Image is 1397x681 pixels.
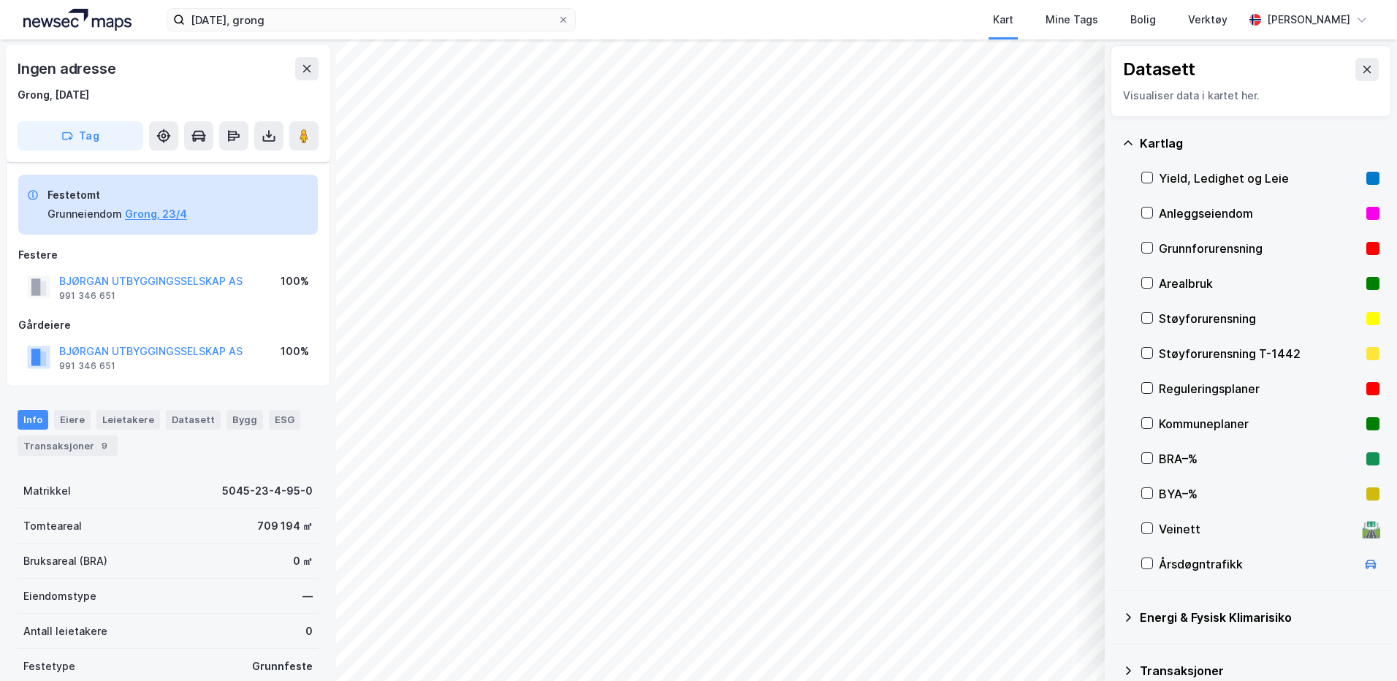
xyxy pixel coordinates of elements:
[1140,662,1379,680] div: Transaksjoner
[1324,611,1397,681] div: Kontrollprogram for chat
[23,517,82,535] div: Tomteareal
[227,410,263,429] div: Bygg
[96,410,160,429] div: Leietakere
[23,482,71,500] div: Matrikkel
[1159,450,1360,468] div: BRA–%
[222,482,313,500] div: 5045-23-4-95-0
[125,205,187,223] button: Grong, 23/4
[1123,58,1195,81] div: Datasett
[23,623,107,640] div: Antall leietakere
[1123,87,1379,104] div: Visualiser data i kartet her.
[1159,415,1360,433] div: Kommuneplaner
[1188,11,1227,28] div: Verktøy
[18,86,89,104] div: Grong, [DATE]
[1159,520,1356,538] div: Veinett
[47,205,122,223] div: Grunneiendom
[23,9,132,31] img: logo.a4113a55bc3d86da70a041830d287a7e.svg
[23,587,96,605] div: Eiendomstype
[185,9,557,31] input: Søk på adresse, matrikkel, gårdeiere, leietakere eller personer
[18,410,48,429] div: Info
[257,517,313,535] div: 709 194 ㎡
[1140,134,1379,152] div: Kartlag
[59,360,115,372] div: 991 346 651
[1159,275,1360,292] div: Arealbruk
[1130,11,1156,28] div: Bolig
[1324,611,1397,681] iframe: Chat Widget
[1159,555,1356,573] div: Årsdøgntrafikk
[302,587,313,605] div: —
[252,658,313,675] div: Grunnfeste
[1159,345,1360,362] div: Støyforurensning T-1442
[1159,485,1360,503] div: BYA–%
[54,410,91,429] div: Eiere
[1159,240,1360,257] div: Grunnforurensning
[18,246,318,264] div: Festere
[1159,310,1360,327] div: Støyforurensning
[281,273,309,290] div: 100%
[97,438,112,453] div: 9
[166,410,221,429] div: Datasett
[269,410,300,429] div: ESG
[1140,609,1379,626] div: Energi & Fysisk Klimarisiko
[18,435,118,456] div: Transaksjoner
[23,552,107,570] div: Bruksareal (BRA)
[281,343,309,360] div: 100%
[293,552,313,570] div: 0 ㎡
[305,623,313,640] div: 0
[1159,205,1360,222] div: Anleggseiendom
[59,290,115,302] div: 991 346 651
[23,658,75,675] div: Festetype
[1159,170,1360,187] div: Yield, Ledighet og Leie
[1267,11,1350,28] div: [PERSON_NAME]
[47,186,187,204] div: Festetomt
[993,11,1013,28] div: Kart
[18,57,118,80] div: Ingen adresse
[1361,520,1381,539] div: 🛣️
[18,121,143,151] button: Tag
[1159,380,1360,397] div: Reguleringsplaner
[18,316,318,334] div: Gårdeiere
[1046,11,1098,28] div: Mine Tags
